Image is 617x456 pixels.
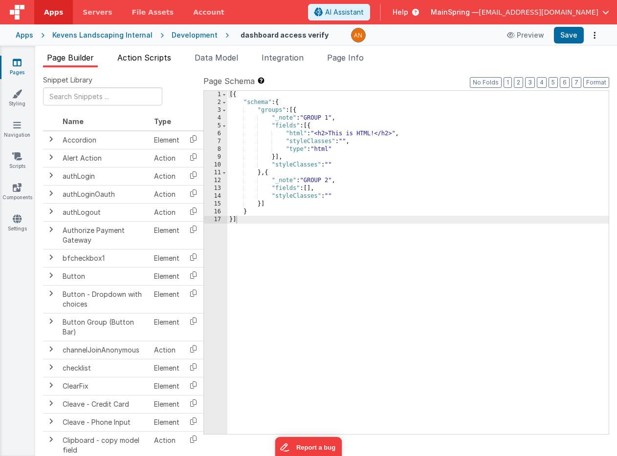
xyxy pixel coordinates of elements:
div: 2 [204,99,227,106]
button: 4 [537,77,547,88]
span: Action Scripts [117,53,171,62]
td: Button Group (Button Bar) [59,313,150,341]
span: Apps [44,7,63,17]
img: 63cd5caa8a31f9d016618d4acf466499 [352,28,365,42]
td: Element [150,131,183,149]
td: checklist [59,359,150,377]
td: Button - Dropdown with choices [59,285,150,313]
div: 13 [204,185,227,192]
td: Cleave - Phone Input [59,413,150,431]
td: Element [150,413,183,431]
div: 16 [204,208,227,216]
td: Alert Action [59,149,150,167]
div: 14 [204,192,227,200]
div: 1 [204,91,227,99]
td: ClearFix [59,377,150,395]
td: Element [150,313,183,341]
div: Development [172,30,218,40]
div: Apps [16,30,33,40]
td: Element [150,359,183,377]
span: Snippet Library [43,75,92,85]
span: [EMAIL_ADDRESS][DOMAIN_NAME] [479,7,598,17]
span: MainSpring — [431,7,479,17]
td: Accordion [59,131,150,149]
button: 6 [560,77,570,88]
button: 5 [549,77,558,88]
td: authLogin [59,167,150,185]
div: 4 [204,114,227,122]
span: Data Model [195,53,238,62]
td: authLoginOauth [59,185,150,203]
div: 9 [204,153,227,161]
td: Button [59,267,150,285]
td: bfcheckbox1 [59,249,150,267]
input: Search Snippets ... [43,87,162,105]
div: 7 [204,138,227,145]
div: 8 [204,145,227,153]
td: Action [150,167,183,185]
td: Authorize Payment Gateway [59,221,150,249]
div: 11 [204,169,227,177]
td: Action [150,203,183,221]
button: 1 [504,77,512,88]
td: Action [150,185,183,203]
span: Servers [83,7,112,17]
span: Type [154,117,171,125]
button: AI Assistant [308,4,370,21]
div: 6 [204,130,227,138]
button: 7 [572,77,581,88]
div: 10 [204,161,227,169]
td: channelJoinAnonymous [59,341,150,359]
div: Kevens Landscaping Internal [52,30,153,40]
span: Name [63,117,84,125]
span: Integration [262,53,304,62]
button: Options [588,28,601,42]
div: 3 [204,106,227,114]
span: Page Builder [47,53,94,62]
div: 5 [204,122,227,130]
td: Action [150,341,183,359]
button: MainSpring — [EMAIL_ADDRESS][DOMAIN_NAME] [431,7,609,17]
button: No Folds [470,77,502,88]
div: 15 [204,200,227,208]
div: 12 [204,177,227,185]
span: File Assets [132,7,174,17]
td: Element [150,267,183,285]
button: Preview [501,27,550,43]
span: Help [393,7,408,17]
td: Element [150,395,183,413]
td: Action [150,149,183,167]
td: Element [150,377,183,395]
h4: dashboard access verify [241,31,329,39]
button: 3 [525,77,535,88]
span: Page Info [327,53,364,62]
td: authLogout [59,203,150,221]
button: 2 [514,77,523,88]
td: Element [150,249,183,267]
span: AI Assistant [325,7,364,17]
div: 17 [204,216,227,224]
span: Page Schema [203,75,255,87]
button: Format [583,77,609,88]
td: Element [150,285,183,313]
td: Cleave - Credit Card [59,395,150,413]
button: Save [554,27,584,43]
td: Element [150,221,183,249]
